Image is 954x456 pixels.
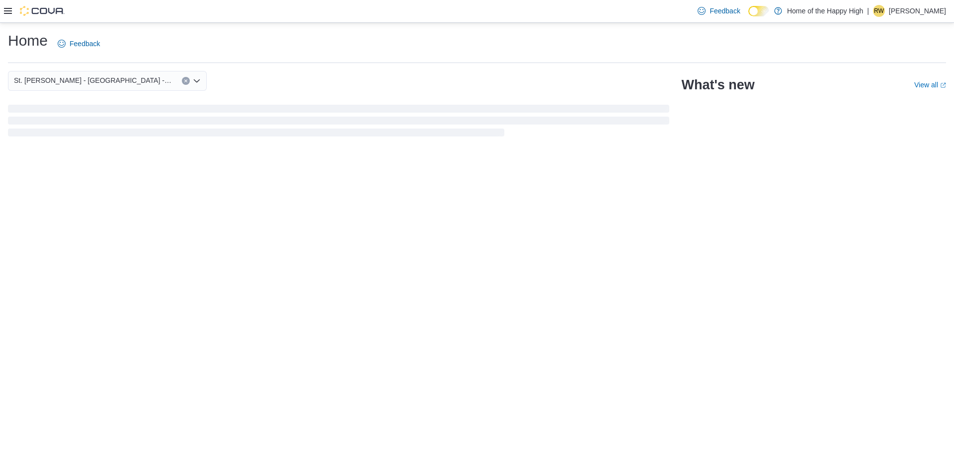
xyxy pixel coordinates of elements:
p: | [867,5,869,17]
h1: Home [8,31,48,51]
button: Clear input [182,77,190,85]
p: [PERSON_NAME] [889,5,946,17]
p: Home of the Happy High [787,5,863,17]
h2: What's new [681,77,754,93]
img: Cova [20,6,65,16]
div: Rachel Windjack [873,5,885,17]
span: RW [874,5,884,17]
button: Open list of options [193,77,201,85]
span: Feedback [710,6,740,16]
input: Dark Mode [748,6,769,16]
span: Loading [8,107,669,138]
a: Feedback [54,34,104,54]
svg: External link [940,82,946,88]
span: Feedback [70,39,100,49]
a: Feedback [694,1,744,21]
span: St. [PERSON_NAME] - [GEOGRAPHIC_DATA] - Fire & Flower [14,74,172,86]
a: View allExternal link [914,81,946,89]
